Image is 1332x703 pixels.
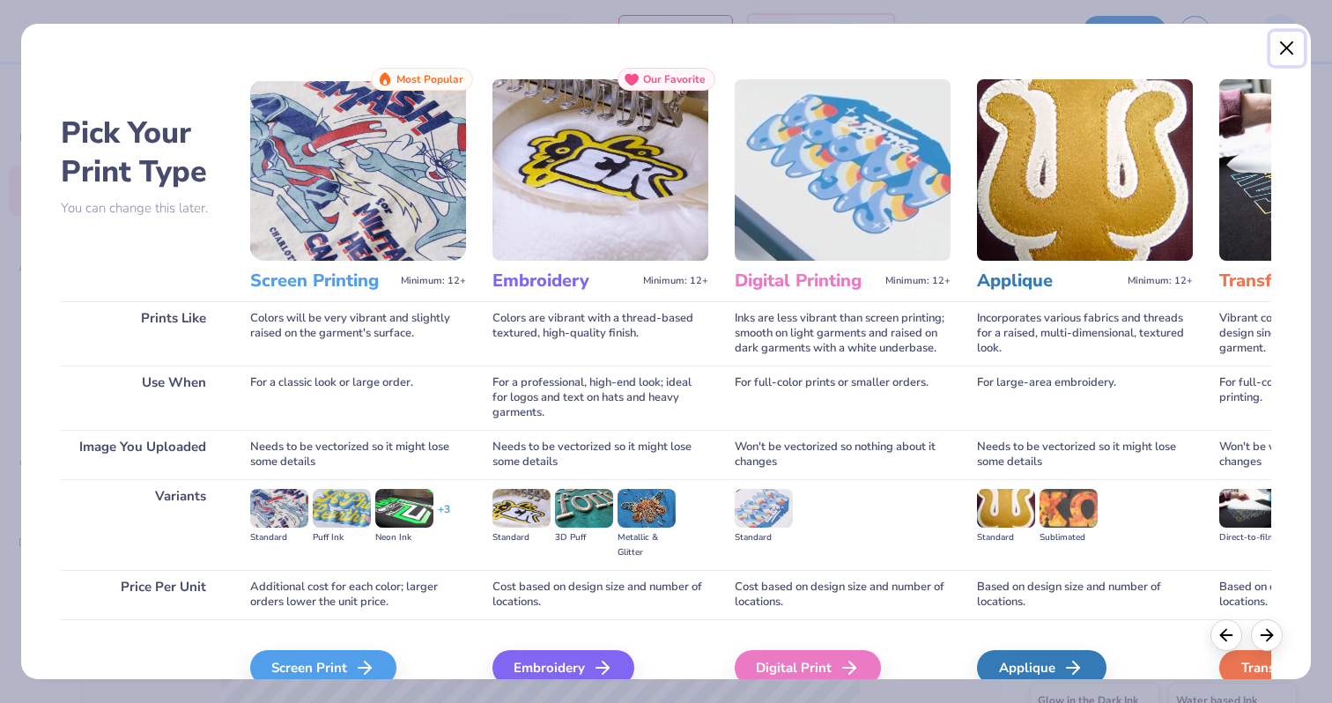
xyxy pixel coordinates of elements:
div: Screen Print [250,650,396,685]
img: Direct-to-film [1219,489,1277,528]
div: Needs to be vectorized so it might lose some details [492,430,708,479]
img: Digital Printing [735,79,951,261]
div: Cost based on design size and number of locations. [735,570,951,619]
img: 3D Puff [555,489,613,528]
div: Variants [61,479,224,570]
span: Minimum: 12+ [401,275,466,287]
div: Neon Ink [375,530,433,545]
span: Our Favorite [643,73,706,85]
img: Standard [250,489,308,528]
span: Most Popular [396,73,463,85]
p: You can change this later. [61,201,224,216]
div: Direct-to-film [1219,530,1277,545]
img: Embroidery [492,79,708,261]
div: Puff Ink [313,530,371,545]
div: Needs to be vectorized so it might lose some details [250,430,466,479]
button: Close [1270,32,1304,65]
div: Image You Uploaded [61,430,224,479]
div: Applique [977,650,1106,685]
span: Minimum: 12+ [1128,275,1193,287]
img: Sublimated [1040,489,1098,528]
img: Metallic & Glitter [618,489,676,528]
div: For a classic look or large order. [250,366,466,430]
img: Screen Printing [250,79,466,261]
div: Use When [61,366,224,430]
div: Standard [977,530,1035,545]
div: Price Per Unit [61,570,224,619]
div: Metallic & Glitter [618,530,676,560]
div: Based on design size and number of locations. [977,570,1193,619]
div: Colors are vibrant with a thread-based textured, high-quality finish. [492,301,708,366]
div: Sublimated [1040,530,1098,545]
div: For full-color prints or smaller orders. [735,366,951,430]
img: Puff Ink [313,489,371,528]
h2: Pick Your Print Type [61,114,224,191]
div: Standard [250,530,308,545]
div: Cost based on design size and number of locations. [492,570,708,619]
span: Minimum: 12+ [885,275,951,287]
div: Colors will be very vibrant and slightly raised on the garment's surface. [250,301,466,366]
div: 3D Puff [555,530,613,545]
img: Neon Ink [375,489,433,528]
div: Standard [492,530,551,545]
img: Applique [977,79,1193,261]
div: Inks are less vibrant than screen printing; smooth on light garments and raised on dark garments ... [735,301,951,366]
h3: Embroidery [492,270,636,292]
div: Digital Print [735,650,881,685]
img: Standard [977,489,1035,528]
h3: Applique [977,270,1121,292]
img: Standard [735,489,793,528]
img: Standard [492,489,551,528]
div: Additional cost for each color; larger orders lower the unit price. [250,570,466,619]
div: Standard [735,530,793,545]
div: Won't be vectorized so nothing about it changes [735,430,951,479]
div: Incorporates various fabrics and threads for a raised, multi-dimensional, textured look. [977,301,1193,366]
span: Minimum: 12+ [643,275,708,287]
div: Embroidery [492,650,634,685]
div: Prints Like [61,301,224,366]
h3: Digital Printing [735,270,878,292]
div: Needs to be vectorized so it might lose some details [977,430,1193,479]
div: + 3 [438,502,450,532]
h3: Screen Printing [250,270,394,292]
div: For a professional, high-end look; ideal for logos and text on hats and heavy garments. [492,366,708,430]
div: For large-area embroidery. [977,366,1193,430]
